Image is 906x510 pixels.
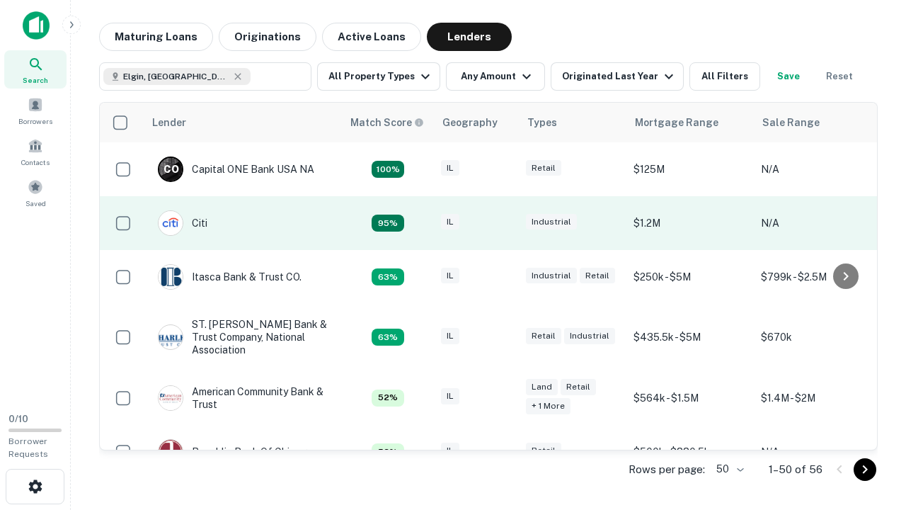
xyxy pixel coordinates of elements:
[123,70,229,83] span: Elgin, [GEOGRAPHIC_DATA], [GEOGRAPHIC_DATA]
[372,268,404,285] div: Capitalize uses an advanced AI algorithm to match your search with the best lender. The match sco...
[754,196,881,250] td: N/A
[635,114,718,131] div: Mortgage Range
[441,328,459,344] div: IL
[526,379,558,395] div: Land
[626,425,754,479] td: $500k - $880.5k
[526,328,561,344] div: Retail
[159,386,183,410] img: picture
[322,23,421,51] button: Active Loans
[754,250,881,304] td: $799k - $2.5M
[4,50,67,89] a: Search
[551,62,684,91] button: Originated Last Year
[144,103,342,142] th: Lender
[762,114,820,131] div: Sale Range
[626,142,754,196] td: $125M
[25,198,46,209] span: Saved
[23,11,50,40] img: capitalize-icon.png
[152,114,186,131] div: Lender
[159,440,183,464] img: picture
[158,264,302,290] div: Itasca Bank & Trust CO.
[441,443,459,459] div: IL
[317,62,440,91] button: All Property Types
[159,265,183,289] img: picture
[526,268,577,284] div: Industrial
[817,62,862,91] button: Reset
[164,162,178,177] p: C O
[158,157,314,182] div: Capital ONE Bank USA NA
[835,397,906,465] iframe: Chat Widget
[342,103,434,142] th: Capitalize uses an advanced AI algorithm to match your search with the best lender. The match sco...
[519,103,626,142] th: Types
[689,62,760,91] button: All Filters
[8,414,28,424] span: 0 / 10
[446,62,545,91] button: Any Amount
[527,114,557,131] div: Types
[372,215,404,232] div: Capitalize uses an advanced AI algorithm to match your search with the best lender. The match sco...
[219,23,316,51] button: Originations
[526,214,577,230] div: Industrial
[561,379,596,395] div: Retail
[626,250,754,304] td: $250k - $5M
[766,62,811,91] button: Save your search to get updates of matches that match your search criteria.
[159,211,183,235] img: picture
[158,210,207,236] div: Citi
[427,23,512,51] button: Lenders
[372,329,404,346] div: Capitalize uses an advanced AI algorithm to match your search with the best lender. The match sco...
[441,160,459,176] div: IL
[526,398,570,414] div: + 1 more
[372,390,404,407] div: Capitalize uses an advanced AI algorithm to match your search with the best lender. The match sco...
[99,23,213,51] button: Maturing Loans
[854,458,876,481] button: Go to next page
[372,443,404,460] div: Capitalize uses an advanced AI algorithm to match your search with the best lender. The match sco...
[23,74,48,86] span: Search
[158,439,313,465] div: Republic Bank Of Chicago
[21,157,50,168] span: Contacts
[580,268,615,284] div: Retail
[526,443,561,459] div: Retail
[626,103,754,142] th: Mortgage Range
[754,142,881,196] td: N/A
[769,461,822,478] p: 1–50 of 56
[564,328,615,344] div: Industrial
[18,115,52,127] span: Borrowers
[4,174,67,212] a: Saved
[626,196,754,250] td: $1.2M
[626,371,754,425] td: $564k - $1.5M
[442,114,498,131] div: Geography
[526,160,561,176] div: Retail
[626,304,754,371] td: $435.5k - $5M
[754,371,881,425] td: $1.4M - $2M
[372,161,404,178] div: Capitalize uses an advanced AI algorithm to match your search with the best lender. The match sco...
[8,436,48,459] span: Borrower Requests
[4,91,67,130] a: Borrowers
[441,214,459,230] div: IL
[159,325,183,349] img: picture
[711,459,746,480] div: 50
[434,103,519,142] th: Geography
[4,132,67,171] a: Contacts
[754,103,881,142] th: Sale Range
[350,115,421,130] h6: Match Score
[441,388,459,404] div: IL
[441,268,459,284] div: IL
[754,425,881,479] td: N/A
[754,304,881,371] td: $670k
[158,385,328,411] div: American Community Bank & Trust
[629,461,705,478] p: Rows per page:
[158,318,328,357] div: ST. [PERSON_NAME] Bank & Trust Company, National Association
[350,115,424,130] div: Capitalize uses an advanced AI algorithm to match your search with the best lender. The match sco...
[562,68,677,85] div: Originated Last Year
